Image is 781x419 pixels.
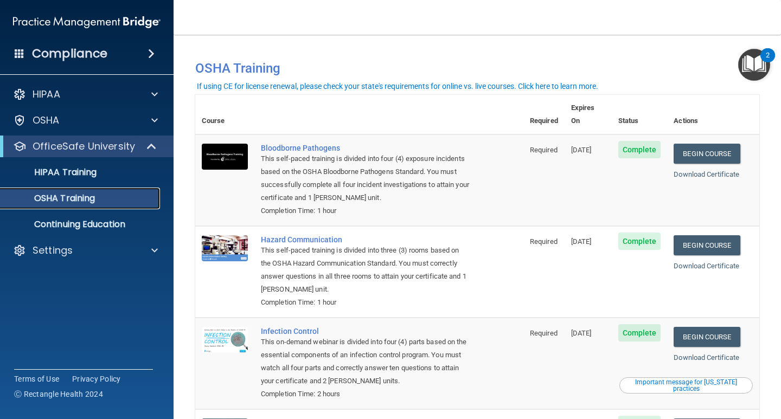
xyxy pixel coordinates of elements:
[195,95,254,134] th: Course
[618,324,661,341] span: Complete
[261,244,469,296] div: This self-paced training is divided into three (3) rooms based on the OSHA Hazard Communication S...
[738,49,770,81] button: Open Resource Center, 2 new notifications
[14,389,103,399] span: Ⓒ Rectangle Health 2024
[667,95,759,134] th: Actions
[621,379,751,392] div: Important message for [US_STATE] practices
[523,95,565,134] th: Required
[593,342,768,385] iframe: Drift Widget Chat Controller
[674,235,740,255] a: Begin Course
[571,237,592,246] span: [DATE]
[33,114,60,127] p: OSHA
[261,144,469,152] a: Bloodborne Pathogens
[261,152,469,204] div: This self-paced training is divided into four (4) exposure incidents based on the OSHA Bloodborne...
[565,95,612,134] th: Expires On
[261,296,469,309] div: Completion Time: 1 hour
[674,144,740,164] a: Begin Course
[674,170,739,178] a: Download Certificate
[7,167,97,178] p: HIPAA Training
[33,140,135,153] p: OfficeSafe University
[612,95,668,134] th: Status
[195,81,600,92] button: If using CE for license renewal, please check your state's requirements for online vs. live cours...
[261,336,469,388] div: This on-demand webinar is divided into four (4) parts based on the essential components of an inf...
[261,204,469,217] div: Completion Time: 1 hour
[674,327,740,347] a: Begin Course
[13,11,161,33] img: PMB logo
[13,88,158,101] a: HIPAA
[7,219,155,230] p: Continuing Education
[571,146,592,154] span: [DATE]
[618,233,661,250] span: Complete
[14,373,59,384] a: Terms of Use
[13,140,157,153] a: OfficeSafe University
[618,141,661,158] span: Complete
[261,388,469,401] div: Completion Time: 2 hours
[674,262,739,270] a: Download Certificate
[7,193,95,204] p: OSHA Training
[530,237,558,246] span: Required
[197,82,598,90] div: If using CE for license renewal, please check your state's requirements for online vs. live cours...
[33,244,73,257] p: Settings
[72,373,121,384] a: Privacy Policy
[530,329,558,337] span: Required
[13,114,158,127] a: OSHA
[195,61,759,76] h4: OSHA Training
[32,46,107,61] h4: Compliance
[571,329,592,337] span: [DATE]
[530,146,558,154] span: Required
[766,55,770,69] div: 2
[261,327,469,336] a: Infection Control
[261,235,469,244] a: Hazard Communication
[33,88,60,101] p: HIPAA
[13,244,158,257] a: Settings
